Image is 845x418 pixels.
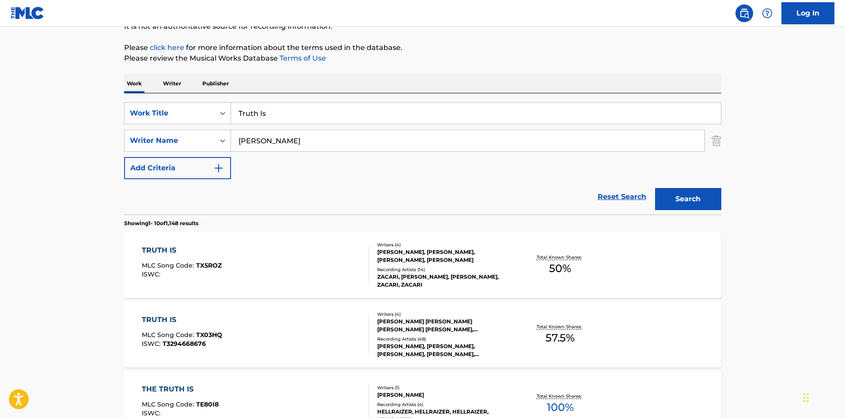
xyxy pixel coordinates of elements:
[735,4,753,22] a: Public Search
[537,323,584,330] p: Total Known Shares:
[712,130,721,152] img: Delete Criterion
[377,311,511,318] div: Writers ( 4 )
[142,384,219,395] div: THE TRUTH IS
[142,331,196,339] span: MLC Song Code :
[377,391,511,399] div: [PERSON_NAME]
[142,409,163,417] span: ISWC :
[124,232,721,298] a: TRUTH ISMLC Song Code:TX5ROZISWC:Writers (4)[PERSON_NAME], [PERSON_NAME], [PERSON_NAME], [PERSON_...
[200,74,231,93] p: Publisher
[142,340,163,348] span: ISWC :
[739,8,750,19] img: search
[142,245,222,256] div: TRUTH IS
[124,157,231,179] button: Add Criteria
[196,400,219,408] span: TE80I8
[801,376,845,418] iframe: Chat Widget
[377,318,511,334] div: [PERSON_NAME] [PERSON_NAME] [PERSON_NAME] [PERSON_NAME], [PERSON_NAME], [PERSON_NAME]
[546,330,575,346] span: 57.5 %
[142,270,163,278] span: ISWC :
[196,261,222,269] span: TX5ROZ
[377,401,511,408] div: Recording Artists ( 4 )
[213,163,224,173] img: 9d2ae6d4665cec9f34b9.svg
[377,266,511,273] div: Recording Artists ( 14 )
[124,74,144,93] p: Work
[150,43,184,52] a: click here
[142,314,222,325] div: TRUTH IS
[130,108,209,119] div: Work Title
[655,188,721,210] button: Search
[163,340,206,348] span: T3294668676
[142,261,196,269] span: MLC Song Code :
[803,384,809,411] div: Drag
[781,2,834,24] a: Log In
[377,273,511,289] div: ZACARI, [PERSON_NAME], [PERSON_NAME], ZACARI, ZACARI
[549,261,571,276] span: 50 %
[130,135,209,146] div: Writer Name
[124,21,721,32] p: It is not an authoritative source for recording information.
[142,400,196,408] span: MLC Song Code :
[377,248,511,264] div: [PERSON_NAME], [PERSON_NAME], [PERSON_NAME], [PERSON_NAME]
[758,4,776,22] div: Help
[537,393,584,399] p: Total Known Shares:
[196,331,222,339] span: TX03HQ
[377,242,511,248] div: Writers ( 4 )
[278,54,326,62] a: Terms of Use
[124,53,721,64] p: Please review the Musical Works Database
[377,342,511,358] div: [PERSON_NAME], [PERSON_NAME],[PERSON_NAME], [PERSON_NAME], [PERSON_NAME],[PERSON_NAME], [PERSON_N...
[124,42,721,53] p: Please for more information about the terms used in the database.
[124,301,721,368] a: TRUTH ISMLC Song Code:TX03HQISWC:T3294668676Writers (4)[PERSON_NAME] [PERSON_NAME] [PERSON_NAME] ...
[11,7,45,19] img: MLC Logo
[377,384,511,391] div: Writers ( 1 )
[547,399,574,415] span: 100 %
[762,8,773,19] img: help
[537,254,584,261] p: Total Known Shares:
[593,187,651,207] a: Reset Search
[124,219,198,227] p: Showing 1 - 10 of 1,148 results
[160,74,184,93] p: Writer
[124,102,721,215] form: Search Form
[377,336,511,342] div: Recording Artists ( 48 )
